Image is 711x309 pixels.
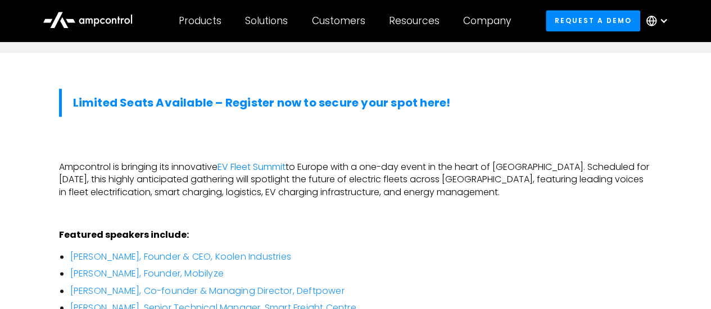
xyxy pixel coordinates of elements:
[59,161,653,199] p: Ampcontrol is bringing its innovative to Europe with a one-day event in the heart of [GEOGRAPHIC_...
[245,15,288,27] div: Solutions
[59,89,653,117] blockquote: ‍
[59,207,653,220] p: ‍
[463,15,511,27] div: Company
[70,284,345,297] a: [PERSON_NAME], Co-founder & Managing Director, Deftpower
[73,95,451,110] a: Limited Seats Available – Register now to secure your spot here!
[59,228,189,241] strong: Featured speakers include:
[70,250,291,263] a: [PERSON_NAME], Founder & CEO, Koolen Industries
[179,15,221,27] div: Products
[218,160,286,173] a: EV Fleet Summit
[389,15,440,27] div: Resources
[312,15,365,27] div: Customers
[59,139,653,151] p: ‍
[546,10,640,31] a: Request a demo
[70,267,224,280] a: [PERSON_NAME], Founder, Mobilyze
